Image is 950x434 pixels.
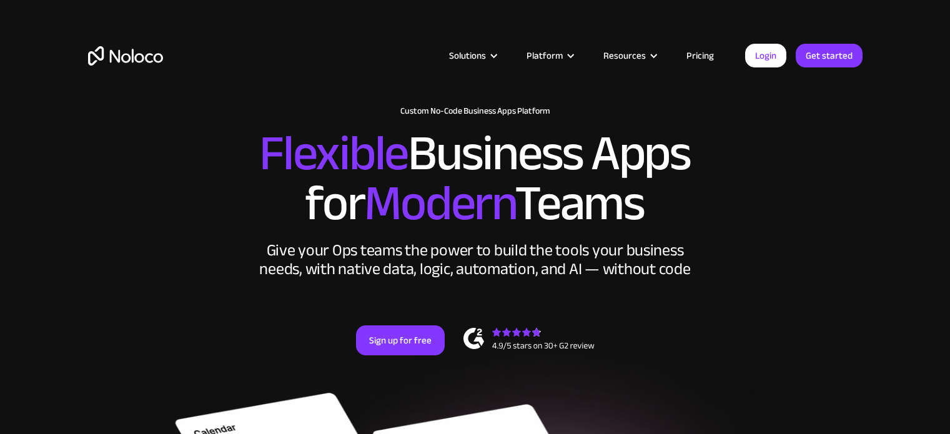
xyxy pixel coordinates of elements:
[511,47,588,64] div: Platform
[449,47,486,64] div: Solutions
[259,107,408,200] span: Flexible
[527,47,563,64] div: Platform
[88,129,863,229] h2: Business Apps for Teams
[588,47,671,64] div: Resources
[356,325,445,355] a: Sign up for free
[257,241,694,279] div: Give your Ops teams the power to build the tools your business needs, with native data, logic, au...
[88,46,163,66] a: home
[433,47,511,64] div: Solutions
[671,47,730,64] a: Pricing
[796,44,863,67] a: Get started
[603,47,646,64] div: Resources
[364,157,515,250] span: Modern
[745,44,786,67] a: Login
